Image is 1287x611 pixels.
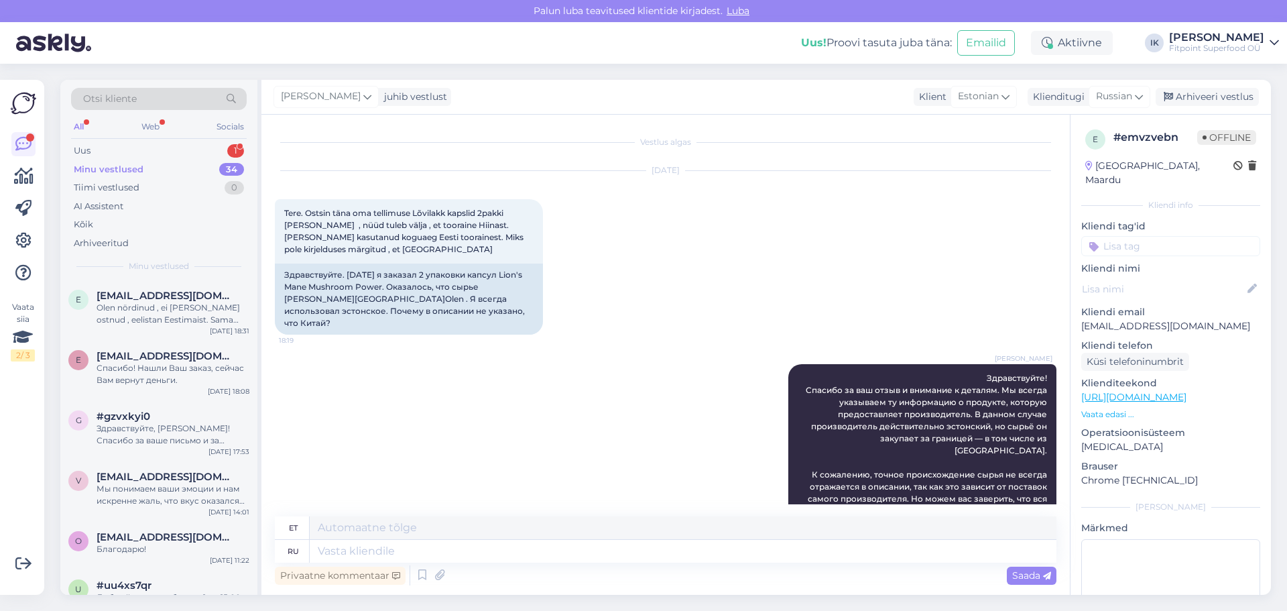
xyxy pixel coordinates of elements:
[97,471,236,483] span: valuevakatia1@gmail.com
[281,89,361,104] span: [PERSON_NAME]
[97,531,236,543] span: olgasaar15@gmail.com
[275,164,1056,176] div: [DATE]
[1031,31,1113,55] div: Aktiivne
[139,118,162,135] div: Web
[1169,32,1264,43] div: [PERSON_NAME]
[958,89,999,104] span: Estonian
[219,163,244,176] div: 34
[1081,219,1260,233] p: Kliendi tag'id
[97,362,249,386] div: Спасибо! Нашли Ваш заказ, сейчас Вам вернут деньги.
[210,326,249,336] div: [DATE] 18:31
[275,567,406,585] div: Privaatne kommentaar
[74,237,129,250] div: Arhiveeritud
[801,35,952,51] div: Proovi tasuta juba täna:
[97,350,236,362] span: erikpetj@gmail.com
[75,536,82,546] span: o
[1081,521,1260,535] p: Märkmed
[74,200,123,213] div: AI Assistent
[914,90,946,104] div: Klient
[74,181,139,195] div: Tiimi vestlused
[1081,199,1260,211] div: Kliendi info
[214,118,247,135] div: Socials
[1028,90,1085,104] div: Klienditugi
[97,483,249,507] div: Мы понимаем ваши эмоции и нам искренне жаль, что вкус оказался для вас неприятным. Мы работаем с ...
[279,335,329,345] span: 18:19
[1081,408,1260,421] p: Vaata edasi ...
[1082,282,1245,296] input: Lisa nimi
[1145,34,1164,52] div: IK
[97,543,249,555] div: Благодарю!
[76,355,81,365] span: e
[275,136,1056,148] div: Vestlus algas
[208,386,249,396] div: [DATE] 18:08
[1081,339,1260,353] p: Kliendi telefon
[74,144,90,158] div: Uus
[1081,459,1260,474] p: Brauser
[1081,353,1189,371] div: Küsi telefoninumbrit
[1197,130,1256,145] span: Offline
[289,516,298,539] div: et
[1081,319,1260,333] p: [EMAIL_ADDRESS][DOMAIN_NAME]
[129,260,189,272] span: Minu vestlused
[1085,159,1233,187] div: [GEOGRAPHIC_DATA], Maardu
[97,579,151,592] span: #uu4xs7qr
[97,423,249,447] div: Здравствуйте, [PERSON_NAME]! Спасибо за ваше письмо и за интерес к сотрудничеству. Мы получили ва...
[97,410,150,423] span: #gzvxkyi0
[210,555,249,565] div: [DATE] 11:22
[208,447,249,457] div: [DATE] 17:53
[801,36,826,49] b: Uus!
[1081,426,1260,440] p: Operatsioonisüsteem
[1169,32,1279,54] a: [PERSON_NAME]Fitpoint Superfood OÜ
[1156,88,1259,106] div: Arhiveeri vestlus
[1081,305,1260,319] p: Kliendi email
[379,90,447,104] div: juhib vestlust
[76,294,81,304] span: e
[1093,134,1098,144] span: e
[957,30,1015,56] button: Emailid
[97,290,236,302] span: eviloik@gmail.com
[275,264,543,335] div: Здравствуйте. [DATE] я заказал 2 упаковки капсул Lion's Mane Mushroom Power. Оказалось, что сырье...
[288,540,299,563] div: ru
[208,507,249,517] div: [DATE] 14:01
[723,5,753,17] span: Luba
[11,349,35,362] div: 2 / 3
[76,415,82,425] span: g
[11,301,35,362] div: Vaata siia
[71,118,86,135] div: All
[1081,376,1260,390] p: Klienditeekond
[1081,391,1186,403] a: [URL][DOMAIN_NAME]
[74,163,143,176] div: Minu vestlused
[11,91,36,116] img: Askly Logo
[1169,43,1264,54] div: Fitpoint Superfood OÜ
[1081,501,1260,513] div: [PERSON_NAME]
[1096,89,1132,104] span: Russian
[1081,474,1260,488] p: Chrome [TECHNICAL_ID]
[97,302,249,326] div: Olen nördinud , ei [PERSON_NAME] ostnud , eelistan Eestimaist. Sama hinnaga Eesti oma ka saada , ...
[75,584,82,594] span: u
[74,218,93,231] div: Kõik
[284,208,526,254] span: Tere. Ostsin täna oma tellimuse Lõvilakk kapslid 2pakki [PERSON_NAME] , nüüd tuleb välja , et too...
[1081,440,1260,454] p: [MEDICAL_DATA]
[225,181,244,195] div: 0
[1081,236,1260,256] input: Lisa tag
[83,92,137,106] span: Otsi kliente
[995,353,1052,364] span: [PERSON_NAME]
[76,476,81,486] span: v
[227,144,244,158] div: 1
[1012,569,1051,581] span: Saada
[1113,129,1197,146] div: # emvzvebn
[1081,262,1260,276] p: Kliendi nimi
